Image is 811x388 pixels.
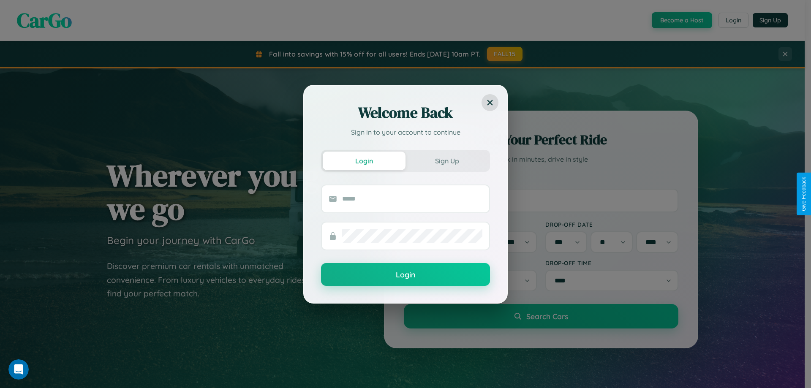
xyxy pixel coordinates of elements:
[801,177,807,211] div: Give Feedback
[321,127,490,137] p: Sign in to your account to continue
[323,152,405,170] button: Login
[8,359,29,380] iframe: Intercom live chat
[321,263,490,286] button: Login
[321,103,490,123] h2: Welcome Back
[405,152,488,170] button: Sign Up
